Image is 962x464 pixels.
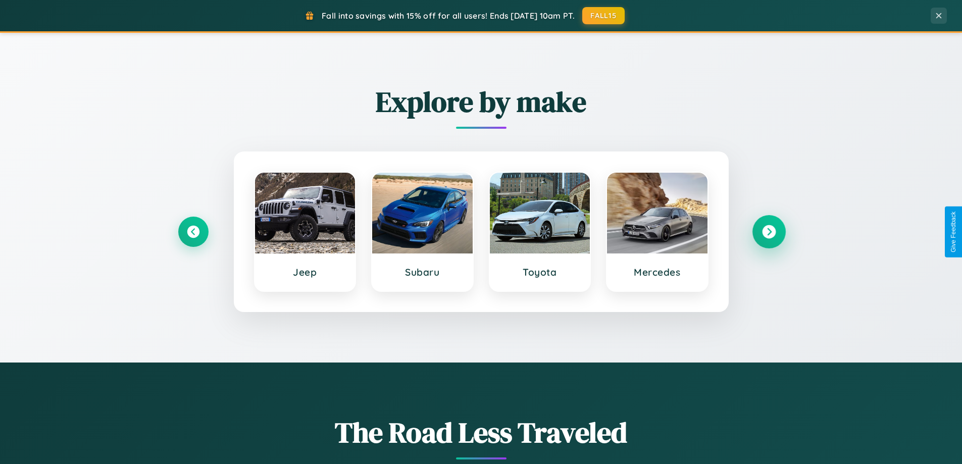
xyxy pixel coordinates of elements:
[617,266,697,278] h3: Mercedes
[500,266,580,278] h3: Toyota
[582,7,625,24] button: FALL15
[265,266,345,278] h3: Jeep
[950,212,957,252] div: Give Feedback
[322,11,575,21] span: Fall into savings with 15% off for all users! Ends [DATE] 10am PT.
[178,413,784,452] h1: The Road Less Traveled
[382,266,463,278] h3: Subaru
[178,82,784,121] h2: Explore by make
